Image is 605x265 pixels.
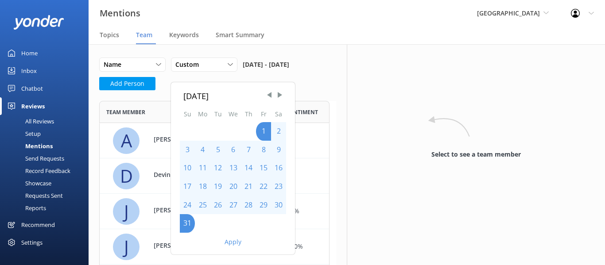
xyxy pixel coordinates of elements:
[21,80,43,97] div: Chatbot
[100,31,119,39] span: Topics
[136,31,152,39] span: Team
[180,214,195,233] div: Sun Aug 31 2025
[5,140,53,152] div: Mentions
[154,205,211,215] p: [PERSON_NAME]
[180,141,195,159] div: Sun Aug 03 2025
[256,141,271,159] div: Fri Aug 08 2025
[241,159,256,177] div: Thu Aug 14 2025
[195,177,210,196] div: Mon Aug 18 2025
[99,123,330,158] div: row
[195,159,210,177] div: Mon Aug 11 2025
[210,159,225,177] div: Tue Aug 12 2025
[287,207,322,216] div: 95%
[104,60,127,69] span: Name
[154,134,211,144] p: [PERSON_NAME]
[256,159,271,177] div: Fri Aug 15 2025
[5,127,41,140] div: Setup
[180,196,195,215] div: Sun Aug 24 2025
[5,202,89,214] a: Reports
[106,108,145,116] span: Team member
[245,110,252,118] abbr: Thursday
[5,165,89,177] a: Record Feedback
[225,239,241,245] button: Apply
[214,110,222,118] abbr: Tuesday
[261,110,267,118] abbr: Friday
[180,177,195,196] div: Sun Aug 17 2025
[256,122,271,141] div: Fri Aug 01 2025
[5,189,63,202] div: Requests Sent
[271,159,286,177] div: Sat Aug 16 2025
[256,177,271,196] div: Fri Aug 22 2025
[229,110,238,118] abbr: Wednesday
[225,141,241,159] div: Wed Aug 06 2025
[5,140,89,152] a: Mentions
[154,170,211,180] p: Devin
[5,152,89,165] a: Send Requests
[169,31,199,39] span: Keywords
[113,234,140,260] div: J
[113,198,140,225] div: J
[5,177,51,189] div: Showcase
[210,141,225,159] div: Tue Aug 05 2025
[100,6,140,20] h3: Mentions
[287,136,322,146] div: -
[99,194,330,229] div: row
[275,110,282,118] abbr: Saturday
[154,241,211,250] p: [PERSON_NAME]
[113,127,140,154] div: A
[5,115,54,127] div: All Reviews
[5,152,64,165] div: Send Requests
[243,58,289,72] span: [DATE] - [DATE]
[210,177,225,196] div: Tue Aug 19 2025
[5,202,46,214] div: Reports
[21,62,37,80] div: Inbox
[21,234,43,251] div: Settings
[175,60,204,69] span: Custom
[271,122,286,141] div: Sat Aug 02 2025
[99,158,330,194] div: row
[275,90,284,99] span: Next Month
[21,216,55,234] div: Recommend
[241,177,256,196] div: Thu Aug 21 2025
[195,196,210,215] div: Mon Aug 25 2025
[99,229,330,265] div: row
[225,177,241,196] div: Wed Aug 20 2025
[180,159,195,177] div: Sun Aug 10 2025
[241,141,256,159] div: Thu Aug 07 2025
[477,9,540,17] span: [GEOGRAPHIC_DATA]
[216,31,264,39] span: Smart Summary
[287,242,322,252] div: 100%
[287,171,322,181] div: -
[195,141,210,159] div: Mon Aug 04 2025
[184,110,191,118] abbr: Sunday
[271,141,286,159] div: Sat Aug 09 2025
[183,89,283,102] div: [DATE]
[265,90,274,99] span: Previous Month
[21,44,38,62] div: Home
[287,108,318,116] span: Sentiment
[256,196,271,215] div: Fri Aug 29 2025
[198,110,207,118] abbr: Monday
[210,196,225,215] div: Tue Aug 26 2025
[225,196,241,215] div: Wed Aug 27 2025
[5,189,89,202] a: Requests Sent
[5,115,89,127] a: All Reviews
[13,15,64,30] img: yonder-white-logo.png
[5,127,89,140] a: Setup
[271,177,286,196] div: Sat Aug 23 2025
[5,165,70,177] div: Record Feedback
[5,177,89,189] a: Showcase
[271,196,286,215] div: Sat Aug 30 2025
[99,77,155,90] button: Add Person
[113,163,140,189] div: D
[225,159,241,177] div: Wed Aug 13 2025
[21,97,45,115] div: Reviews
[241,196,256,215] div: Thu Aug 28 2025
